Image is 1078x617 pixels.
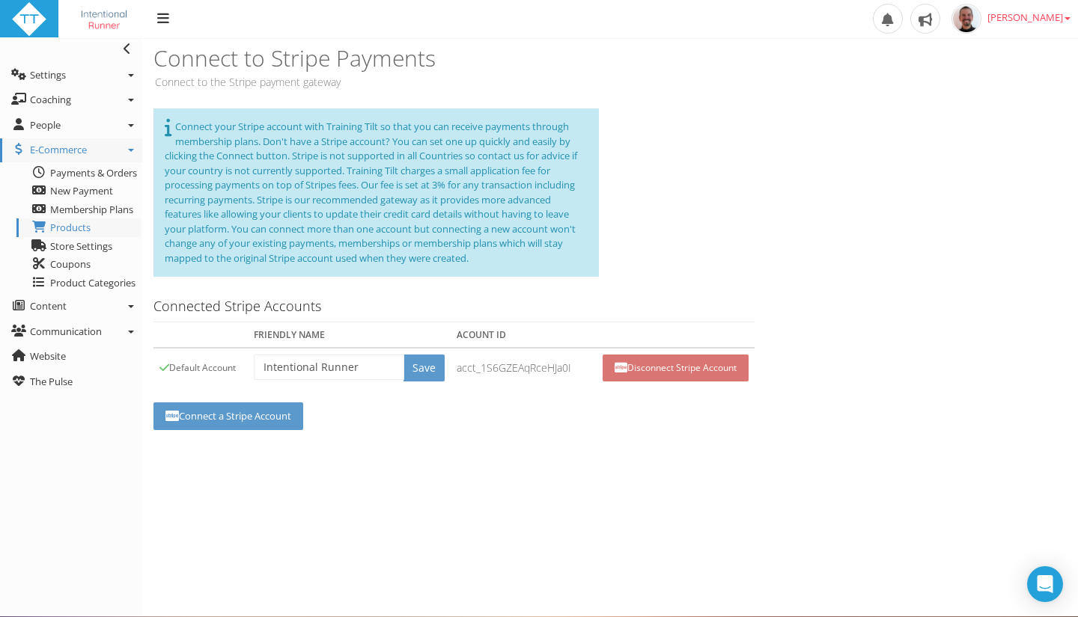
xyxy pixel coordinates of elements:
[30,68,66,82] span: Settings
[16,255,141,274] a: Coupons
[30,299,67,313] span: Content
[11,1,47,37] img: ttbadgewhite_48x48.png
[16,237,141,256] a: Store Settings
[30,118,61,132] span: People
[50,257,91,271] span: Coupons
[30,349,66,363] span: Website
[30,143,87,156] span: E-Commerce
[16,274,141,292] a: Product Categories
[159,361,236,374] span: Default Account
[404,354,445,381] input: Save
[50,203,133,216] span: Membership Plans
[153,402,303,430] a: Connect a Stripe Account
[165,120,577,265] span: Connect your Stripe account with Training Tilt so that you can receive payments through membershi...
[30,375,73,388] span: The Pulse
[50,221,91,234] span: Products
[70,1,138,37] img: IntentionalRunnerFacebookV2.png
[16,182,141,200] a: New Payment
[451,322,586,348] th: Acount Id
[603,354,749,381] a: Disconnect Stripe Account
[50,166,137,179] span: Payments & Orders
[16,200,141,219] a: Membership Plans
[50,276,135,289] span: Product Categories
[30,93,71,106] span: Coaching
[50,184,113,197] span: New Payment
[987,10,1071,24] span: [PERSON_NAME]
[457,362,580,373] h5: acct_1S6GZEAqRceHJa0I
[50,239,112,253] span: Store Settings
[248,322,451,348] th: Friendly Name
[153,74,605,90] p: Connect to the Stripe payment gateway
[16,218,141,237] a: Products
[951,4,981,34] img: f8fe0c634f4026adfcfc8096b3aed953
[153,299,1067,314] h4: Connected Stripe Accounts
[153,46,605,70] h3: Connect to Stripe Payments
[30,325,102,338] span: Communication
[1027,566,1063,602] div: Open Intercom Messenger
[16,164,141,182] a: Payments & Orders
